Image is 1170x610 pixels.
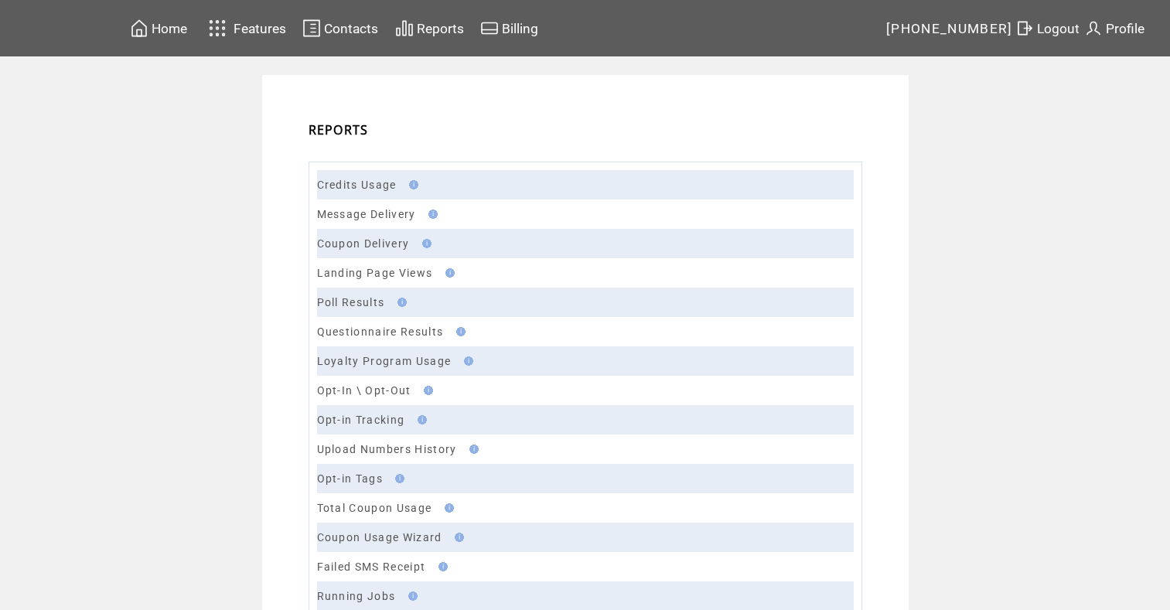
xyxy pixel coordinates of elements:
a: Landing Page Views [317,267,433,279]
img: help.gif [404,180,418,189]
a: Contacts [300,16,380,40]
a: Profile [1082,16,1147,40]
a: Features [202,13,289,43]
a: Coupon Usage Wizard [317,531,442,544]
img: help.gif [459,356,473,366]
a: Logout [1013,16,1082,40]
img: help.gif [465,445,479,454]
a: Questionnaire Results [317,325,444,338]
a: Reports [393,16,466,40]
img: help.gif [419,386,433,395]
img: home.svg [130,19,148,38]
a: Poll Results [317,296,385,308]
img: help.gif [391,474,404,483]
img: help.gif [413,415,427,424]
span: [PHONE_NUMBER] [886,21,1013,36]
span: Profile [1106,21,1144,36]
img: profile.svg [1084,19,1103,38]
span: Reports [417,21,464,36]
a: Coupon Delivery [317,237,410,250]
img: help.gif [404,591,418,601]
a: Credits Usage [317,179,397,191]
a: Loyalty Program Usage [317,355,452,367]
img: contacts.svg [302,19,321,38]
img: chart.svg [395,19,414,38]
a: Opt-in Tags [317,472,384,485]
img: help.gif [393,298,407,307]
span: Logout [1037,21,1080,36]
a: Home [128,16,189,40]
img: creidtcard.svg [480,19,499,38]
img: help.gif [452,327,466,336]
span: Contacts [324,21,378,36]
img: help.gif [440,503,454,513]
img: help.gif [424,210,438,219]
img: features.svg [204,15,231,41]
img: help.gif [418,239,432,248]
a: Total Coupon Usage [317,502,432,514]
img: help.gif [441,268,455,278]
span: REPORTS [309,121,369,138]
span: Features [234,21,286,36]
a: Message Delivery [317,208,416,220]
img: help.gif [450,533,464,542]
a: Upload Numbers History [317,443,457,455]
span: Billing [502,21,538,36]
img: help.gif [434,562,448,571]
a: Opt-in Tracking [317,414,405,426]
a: Running Jobs [317,590,396,602]
a: Failed SMS Receipt [317,561,426,573]
a: Opt-In \ Opt-Out [317,384,411,397]
span: Home [152,21,187,36]
a: Billing [478,16,541,40]
img: exit.svg [1015,19,1034,38]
